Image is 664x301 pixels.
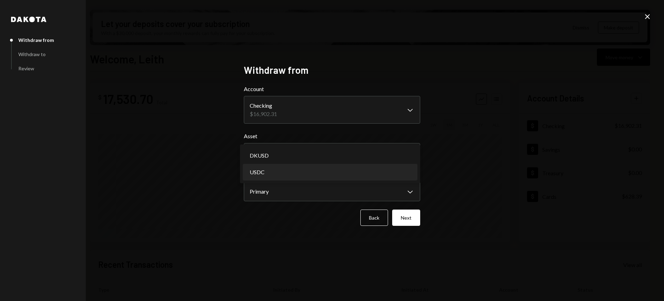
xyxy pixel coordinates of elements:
div: Review [18,65,34,71]
span: USDC [250,168,265,176]
label: Asset [244,132,420,140]
div: Withdraw from [18,37,54,43]
button: Back [360,210,388,226]
div: Withdraw to [18,51,46,57]
label: Account [244,85,420,93]
button: Source Address [244,182,420,201]
h2: Withdraw from [244,63,420,77]
span: DKUSD [250,151,269,160]
button: Account [244,96,420,124]
button: Asset [244,143,420,162]
button: Next [392,210,420,226]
